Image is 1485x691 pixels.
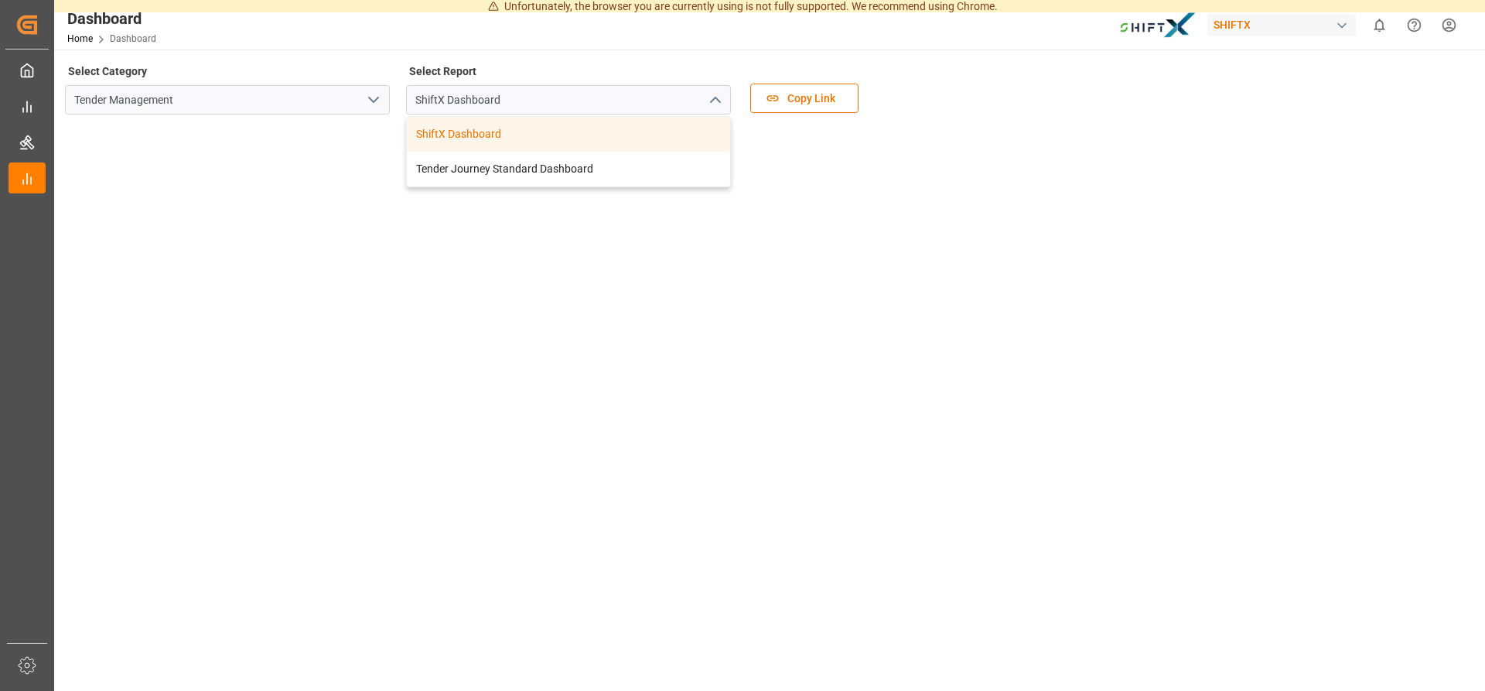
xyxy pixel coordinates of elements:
button: close menu [702,88,725,112]
button: open menu [361,88,384,112]
input: Type to search/select [406,85,731,115]
div: SHIFTX [1207,14,1356,36]
button: Copy Link [750,84,859,113]
div: Tender Journey Standard Dashboard [407,152,730,186]
img: Bildschirmfoto%202024-11-13%20um%2009.31.44.png_1731487080.png [1119,12,1197,39]
a: Home [67,33,93,44]
div: Dashboard [67,7,156,30]
div: ShiftX Dashboard [407,117,730,152]
button: SHIFTX [1207,10,1362,39]
button: Help Center [1397,8,1432,43]
span: Copy Link [780,91,843,107]
label: Select Category [65,60,149,82]
input: Type to search/select [65,85,390,115]
label: Select Report [406,60,479,82]
button: show 0 new notifications [1362,8,1397,43]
